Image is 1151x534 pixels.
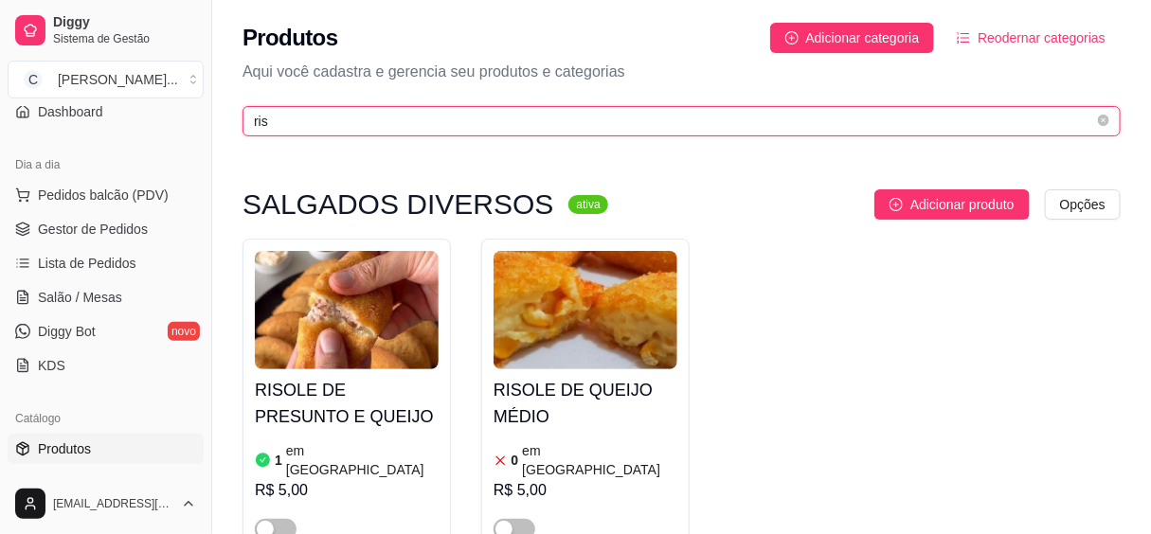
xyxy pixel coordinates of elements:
[910,194,1015,215] span: Adicionar produto
[1098,115,1109,126] span: close-circle
[8,180,204,210] button: Pedidos balcão (PDV)
[785,31,799,44] span: plus-circle
[243,61,1121,83] p: Aqui você cadastra e gerencia seu produtos e categorias
[8,468,204,498] a: Complementos
[8,61,204,98] button: Select a team
[53,31,196,46] span: Sistema de Gestão
[38,322,96,341] span: Diggy Bot
[243,193,553,216] h3: SALGADOS DIVERSOS
[8,282,204,312] a: Salão / Mesas
[8,434,204,464] a: Produtos
[254,111,1094,132] input: Buscar por nome ou código do produto
[8,403,204,434] div: Catálogo
[255,377,439,430] h4: RISOLE DE PRESUNTO E QUEIJO
[255,479,439,502] div: R$ 5,00
[53,14,196,31] span: Diggy
[8,350,204,381] a: KDS
[38,439,91,458] span: Produtos
[255,251,439,369] img: product-image
[1045,189,1121,220] button: Opções
[275,451,282,470] article: 1
[38,186,169,205] span: Pedidos balcão (PDV)
[8,97,204,127] a: Dashboard
[942,23,1121,53] button: Reodernar categorias
[243,23,338,53] h2: Produtos
[957,31,970,44] span: ordered-list
[874,189,1030,220] button: Adicionar produto
[890,198,903,211] span: plus-circle
[8,248,204,278] a: Lista de Pedidos
[1098,113,1109,131] span: close-circle
[38,254,136,273] span: Lista de Pedidos
[978,27,1106,48] span: Reodernar categorias
[38,102,103,121] span: Dashboard
[770,23,935,53] button: Adicionar categoria
[38,288,122,307] span: Salão / Mesas
[512,451,519,470] article: 0
[58,70,178,89] div: [PERSON_NAME] ...
[8,8,204,53] a: DiggySistema de Gestão
[522,441,677,479] article: em [GEOGRAPHIC_DATA]
[8,481,204,526] button: [EMAIL_ADDRESS][DOMAIN_NAME]
[494,377,677,430] h4: RISOLE DE QUEIJO MÉDIO
[286,441,439,479] article: em [GEOGRAPHIC_DATA]
[806,27,920,48] span: Adicionar categoria
[38,356,65,375] span: KDS
[8,316,204,347] a: Diggy Botnovo
[1060,194,1106,215] span: Opções
[568,195,607,214] sup: ativa
[8,214,204,244] a: Gestor de Pedidos
[53,496,173,511] span: [EMAIL_ADDRESS][DOMAIN_NAME]
[8,150,204,180] div: Dia a dia
[24,70,43,89] span: C
[494,479,677,502] div: R$ 5,00
[494,251,677,369] img: product-image
[38,220,148,239] span: Gestor de Pedidos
